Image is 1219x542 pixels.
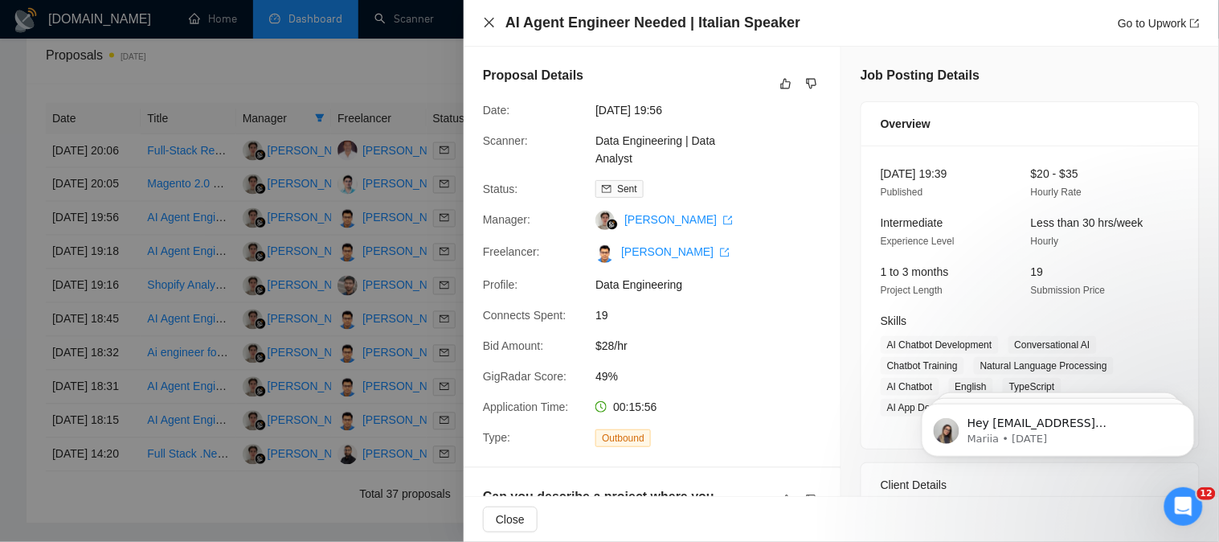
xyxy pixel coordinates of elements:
span: Data Engineering [595,276,837,294]
span: export [1190,18,1200,28]
span: Experience Level [881,236,955,247]
span: Natural Language Processing [974,357,1114,375]
button: Close [483,16,496,30]
span: close [483,16,496,29]
img: gigradar-bm.png [607,219,618,230]
img: c1iHhvi8bdR-mloG3YQO8tlyIsZ-HvXMpTBvlX6Hw5Lh2W_9vhR9-OmEOJGuZmMP5r [595,244,615,263]
span: Outbound [595,429,651,447]
a: [PERSON_NAME] export [624,213,733,226]
div: Client Details [881,463,1180,507]
span: 1 to 3 months [881,265,949,278]
span: Close [496,511,525,528]
span: export [720,248,730,257]
span: Bid Amount: [483,339,544,352]
span: Skills [881,314,907,327]
h5: Job Posting Details [861,66,980,85]
span: Connects Spent: [483,309,567,322]
span: $20 - $35 [1031,167,1078,180]
span: 19 [1031,265,1044,278]
h5: Can you describe a project where you integrated an API and how you tested it? [483,487,771,526]
span: AI Chatbot Development [881,336,999,354]
span: Submission Price [1031,285,1106,296]
h4: AI Agent Engineer Needed | Italian Speaker [505,13,800,33]
span: Application Time: [483,400,569,413]
span: Conversational AI [1008,336,1097,354]
span: export [723,216,733,225]
span: 12 [1197,487,1216,500]
span: 49% [595,367,837,385]
span: Hourly [1031,236,1059,247]
span: [DATE] 19:56 [595,101,837,119]
span: Freelancer: [483,245,540,258]
span: Overview [881,115,931,133]
button: dislike [802,74,821,93]
span: Published [881,187,923,198]
span: [DATE] 19:39 [881,167,947,180]
iframe: Intercom live chat [1164,487,1203,526]
span: dislike [806,494,817,507]
span: clock-circle [595,401,607,413]
span: Profile: [483,278,518,291]
span: Date: [483,104,509,117]
span: Sent [617,183,637,195]
button: dislike [802,491,821,510]
span: dislike [806,77,817,90]
span: Status: [483,183,518,195]
span: Project Length [881,285,943,296]
button: like [776,74,796,93]
span: like [780,77,792,90]
span: Intermediate [881,216,943,229]
span: Type: [483,431,510,444]
span: AI App Development [881,399,981,417]
a: [PERSON_NAME] export [621,245,730,258]
iframe: Intercom notifications message [898,370,1219,482]
span: Less than 30 hrs/week [1031,216,1143,229]
span: mail [602,184,612,194]
span: Scanner: [483,134,528,147]
button: Close [483,507,538,532]
span: 00:15:56 [613,400,657,413]
span: like [782,494,793,507]
a: Go to Upworkexport [1118,17,1200,30]
span: GigRadar Score: [483,370,567,383]
h5: Proposal Details [483,66,583,85]
span: Manager: [483,213,530,226]
button: like [778,491,797,510]
span: Hourly Rate [1031,187,1082,198]
span: AI Chatbot [881,378,939,396]
span: $28/hr [595,337,837,355]
a: Data Engineering | Data Analyst [595,134,715,165]
span: Chatbot Training [881,357,964,375]
span: 19 [595,306,837,324]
